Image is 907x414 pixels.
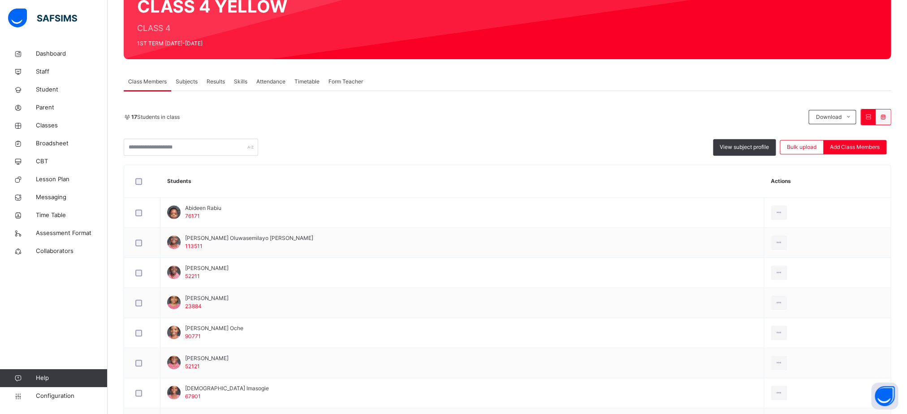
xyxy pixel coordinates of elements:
[207,78,225,86] span: Results
[185,324,243,332] span: [PERSON_NAME] Oche
[160,165,764,198] th: Students
[36,374,107,383] span: Help
[185,234,313,242] span: [PERSON_NAME] Oluwasemilayo [PERSON_NAME]
[36,85,108,94] span: Student
[185,213,200,219] span: 76171
[185,204,221,212] span: Abideen Rabiu
[185,303,202,309] span: 23884
[871,383,898,410] button: Open asap
[36,157,108,166] span: CBT
[185,243,203,249] span: 113511
[36,392,107,401] span: Configuration
[36,175,108,184] span: Lesson Plan
[131,113,137,120] b: 17
[36,49,108,58] span: Dashboard
[36,229,108,238] span: Assessment Format
[131,113,180,121] span: Students in class
[720,143,769,151] span: View subject profile
[234,78,247,86] span: Skills
[256,78,285,86] span: Attendance
[328,78,363,86] span: Form Teacher
[185,384,269,392] span: [DEMOGRAPHIC_DATA] Imasogie
[128,78,167,86] span: Class Members
[185,333,201,340] span: 90771
[36,121,108,130] span: Classes
[36,211,108,220] span: Time Table
[36,139,108,148] span: Broadsheet
[185,273,200,279] span: 52211
[36,247,108,256] span: Collaborators
[764,165,890,198] th: Actions
[36,103,108,112] span: Parent
[185,264,229,272] span: [PERSON_NAME]
[8,9,77,27] img: safsims
[36,67,108,76] span: Staff
[185,393,201,400] span: 67901
[816,113,841,121] span: Download
[36,193,108,202] span: Messaging
[830,143,880,151] span: Add Class Members
[185,354,229,362] span: [PERSON_NAME]
[176,78,198,86] span: Subjects
[185,294,229,302] span: [PERSON_NAME]
[294,78,320,86] span: Timetable
[787,143,816,151] span: Bulk upload
[185,363,200,370] span: 52121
